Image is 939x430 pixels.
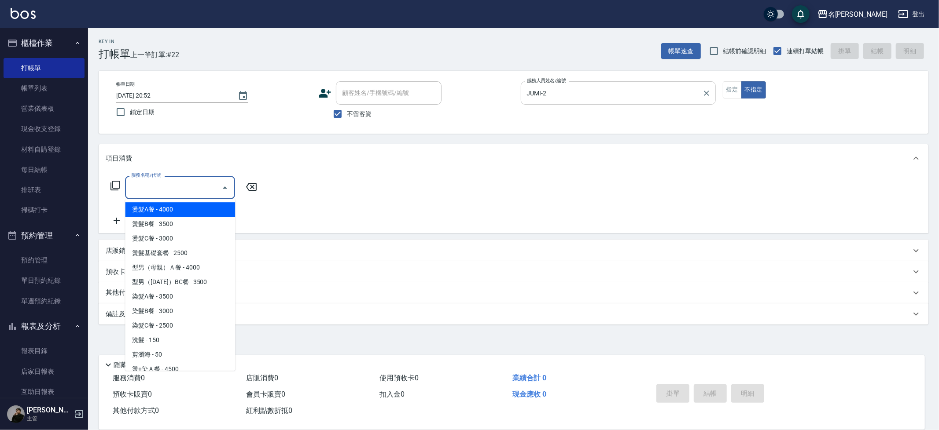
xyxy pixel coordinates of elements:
[4,224,85,247] button: 預約管理
[113,406,159,415] span: 其他付款方式 0
[125,275,235,289] span: 型男（[DATE]）BC餐 - 3500
[114,361,153,370] p: 隱藏業績明細
[4,78,85,98] a: 帳單列表
[125,333,235,347] span: 洗髮 - 150
[7,405,25,423] img: Person
[4,119,85,139] a: 現金收支登錄
[512,390,546,398] span: 現金應收 0
[4,270,85,291] a: 單日預約紀錄
[125,289,235,304] span: 染髮A餐 - 3500
[741,81,766,98] button: 不指定
[218,181,232,195] button: Close
[512,374,546,382] span: 業績合計 0
[814,5,891,23] button: 名[PERSON_NAME]
[4,32,85,55] button: 櫃檯作業
[379,374,419,382] span: 使用預收卡 0
[125,217,235,231] span: 燙髮B餐 - 3500
[99,282,928,303] div: 其他付款方式
[130,108,155,117] span: 鎖定日期
[99,261,928,282] div: 預收卡販賣
[131,172,161,179] label: 服務名稱/代號
[125,362,235,376] span: 燙+染Ａ餐 - 4500
[347,109,372,119] span: 不留客資
[106,154,132,163] p: 項目消費
[125,318,235,333] span: 染髮C餐 - 2500
[99,48,130,60] h3: 打帳單
[11,8,36,19] img: Logo
[125,304,235,318] span: 染髮B餐 - 3000
[661,43,701,59] button: 帳單速查
[27,415,72,423] p: 主管
[379,390,405,398] span: 扣入金 0
[27,406,72,415] h5: [PERSON_NAME]
[106,246,132,255] p: 店販銷售
[4,200,85,220] a: 掃碼打卡
[895,6,928,22] button: 登出
[828,9,887,20] div: 名[PERSON_NAME]
[4,180,85,200] a: 排班表
[116,88,229,103] input: YYYY/MM/DD hh:mm
[113,374,145,382] span: 服務消費 0
[106,310,139,319] p: 備註及來源
[232,85,254,106] button: Choose date, selected date is 2025-08-15
[4,315,85,338] button: 報表及分析
[99,39,130,44] h2: Key In
[99,303,928,324] div: 備註及來源
[4,291,85,311] a: 單週預約紀錄
[125,231,235,246] span: 燙髮C餐 - 3000
[246,374,278,382] span: 店販消費 0
[125,246,235,260] span: 燙髮基礎套餐 - 2500
[792,5,810,23] button: save
[4,58,85,78] a: 打帳單
[106,288,150,298] p: 其他付款方式
[723,81,742,98] button: 指定
[4,98,85,119] a: 營業儀表板
[4,341,85,361] a: 報表目錄
[116,81,135,87] label: 帳單日期
[99,144,928,172] div: 項目消費
[125,260,235,275] span: 型男（母親）Ａ餐 - 4000
[527,77,566,84] label: 服務人員姓名/編號
[125,347,235,362] span: 剪瀏海 - 50
[4,361,85,382] a: 店家日報表
[106,267,139,277] p: 預收卡販賣
[4,139,85,160] a: 材料自購登錄
[4,382,85,402] a: 互助日報表
[787,47,824,56] span: 連續打單結帳
[723,47,766,56] span: 結帳前確認明細
[113,390,152,398] span: 預收卡販賣 0
[99,240,928,261] div: 店販銷售
[246,406,292,415] span: 紅利點數折抵 0
[4,160,85,180] a: 每日結帳
[125,202,235,217] span: 燙髮A餐 - 4000
[130,49,180,60] span: 上一筆訂單:#22
[700,87,713,99] button: Clear
[246,390,285,398] span: 會員卡販賣 0
[4,250,85,270] a: 預約管理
